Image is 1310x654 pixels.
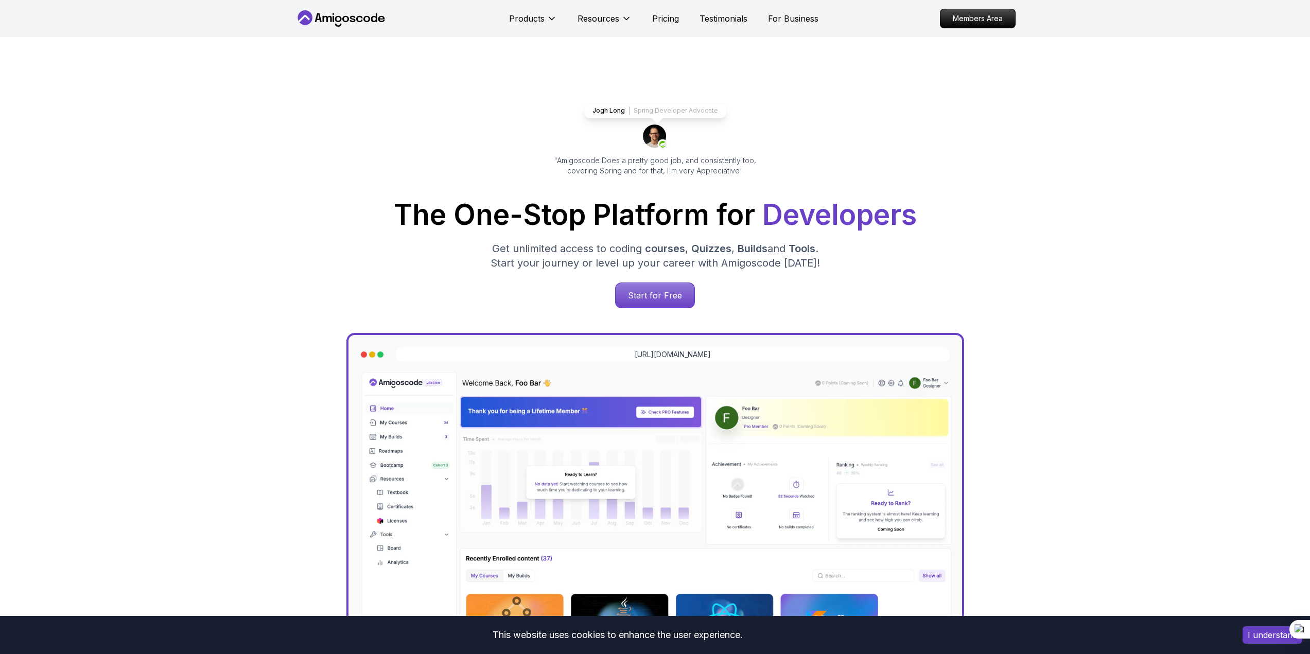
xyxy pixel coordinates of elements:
[509,12,545,25] p: Products
[738,242,767,255] span: Builds
[645,242,685,255] span: courses
[578,12,632,33] button: Resources
[768,12,818,25] a: For Business
[789,242,815,255] span: Tools
[691,242,731,255] span: Quizzes
[940,9,1015,28] p: Members Area
[762,198,917,232] span: Developers
[643,125,668,149] img: josh long
[592,107,625,115] p: Jogh Long
[635,349,711,360] a: [URL][DOMAIN_NAME]
[652,12,679,25] a: Pricing
[8,624,1227,646] div: This website uses cookies to enhance the user experience.
[634,107,718,115] p: Spring Developer Advocate
[303,201,1007,229] h1: The One-Stop Platform for
[509,12,557,33] button: Products
[482,241,828,270] p: Get unlimited access to coding , , and . Start your journey or level up your career with Amigosco...
[615,282,695,308] a: Start for Free
[540,155,771,176] p: "Amigoscode Does a pretty good job, and consistently too, covering Spring and for that, I'm very ...
[578,12,619,25] p: Resources
[616,283,694,308] p: Start for Free
[940,9,1016,28] a: Members Area
[1243,626,1302,644] button: Accept cookies
[700,12,747,25] a: Testimonials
